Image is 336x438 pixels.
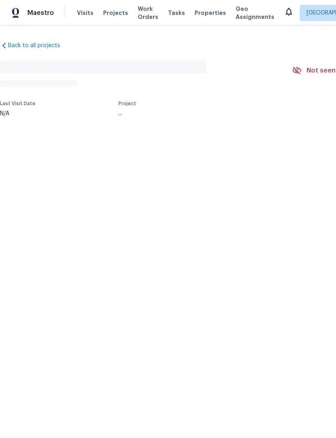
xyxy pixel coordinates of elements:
[236,5,274,21] span: Geo Assignments
[168,10,185,16] span: Tasks
[77,9,93,17] span: Visits
[118,111,273,116] div: ...
[118,101,136,106] span: Project
[138,5,158,21] span: Work Orders
[103,9,128,17] span: Projects
[27,9,54,17] span: Maestro
[195,9,226,17] span: Properties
